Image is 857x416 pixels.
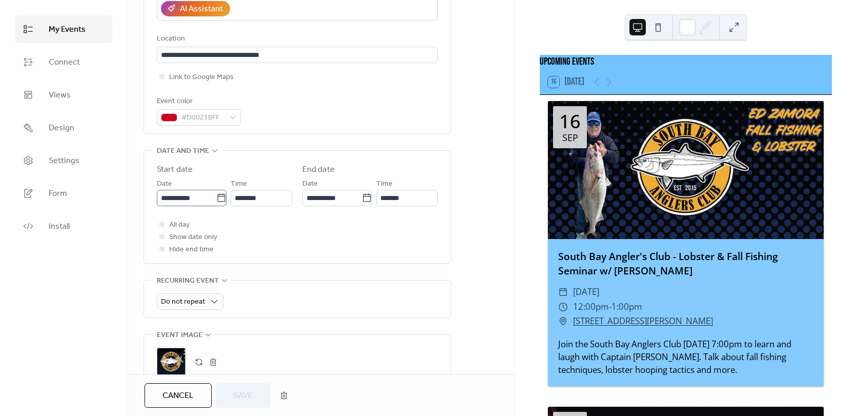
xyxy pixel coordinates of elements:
[157,33,436,45] div: Location
[161,295,205,309] span: Do not repeat
[15,81,112,109] a: Views
[302,178,318,190] span: Date
[157,95,239,108] div: Event color
[157,348,186,377] div: ;
[181,112,225,124] span: #D0021BFF
[562,133,578,142] div: Sep
[558,285,568,300] div: ​
[302,164,335,176] div: End date
[49,155,79,167] span: Settings
[548,338,824,377] div: Join the South Bay Anglers Club [DATE] 7:00pm to learn and laugh with Captain [PERSON_NAME]. Talk...
[548,249,824,279] div: South Bay Angler's Club - Lobster & Fall Fishing Seminar w/ [PERSON_NAME]
[376,178,393,190] span: Time
[49,56,80,69] span: Connect
[169,231,217,244] span: Show date only
[15,180,112,207] a: Form
[169,244,214,256] span: Hide end time
[573,314,713,329] a: [STREET_ADDRESS][PERSON_NAME]
[49,188,67,200] span: Form
[162,390,194,402] span: Cancel
[49,89,71,102] span: Views
[573,285,599,300] span: [DATE]
[157,275,219,287] span: Recurring event
[169,219,190,231] span: All day
[157,145,209,157] span: Date and time
[157,329,202,342] span: Event image
[559,112,581,131] div: 16
[161,1,230,16] button: AI Assistant
[49,122,74,134] span: Design
[15,147,112,174] a: Settings
[15,48,112,76] a: Connect
[558,300,568,314] div: ​
[540,55,832,70] div: Upcoming events
[169,71,234,84] span: Link to Google Maps
[15,212,112,240] a: Install
[231,178,247,190] span: Time
[611,300,642,314] span: 1:00pm
[609,300,611,314] span: -
[15,15,112,43] a: My Events
[49,24,86,36] span: My Events
[180,3,223,15] div: AI Assistant
[145,383,212,408] button: Cancel
[157,164,193,176] div: Start date
[15,114,112,142] a: Design
[558,314,568,329] div: ​
[49,221,70,233] span: Install
[573,300,609,314] span: 12:00pm
[157,178,172,190] span: Date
